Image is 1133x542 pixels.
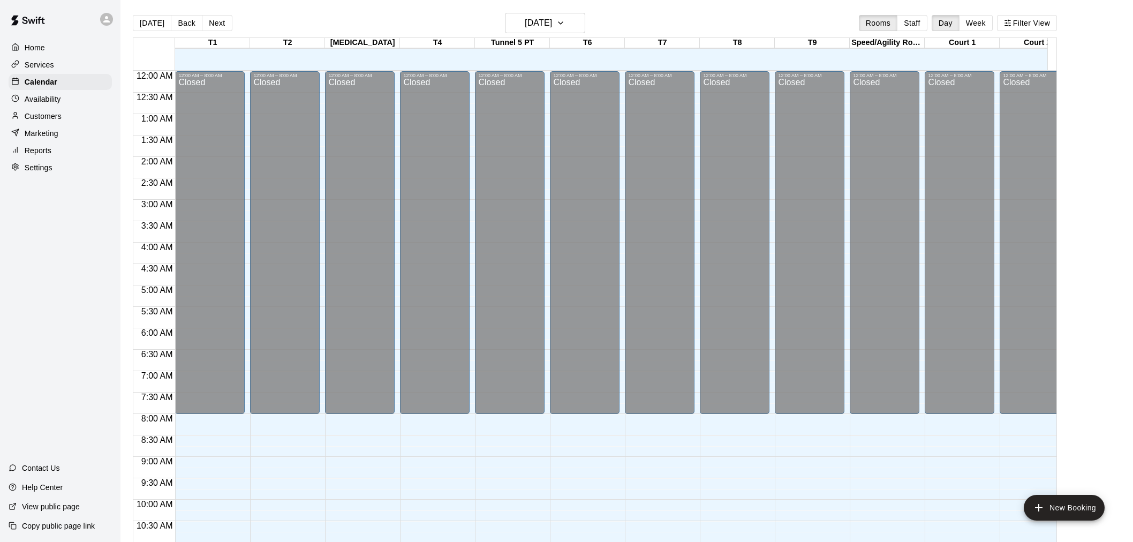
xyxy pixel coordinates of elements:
span: 5:00 AM [139,285,176,295]
div: Closed [778,78,841,418]
span: 8:00 AM [139,414,176,423]
div: 12:00 AM – 8:00 AM: Closed [700,71,769,414]
button: [DATE] [505,13,585,33]
div: 12:00 AM – 8:00 AM [853,73,916,78]
div: Tunnel 5 PT [475,38,550,48]
button: Day [932,15,960,31]
div: 12:00 AM – 8:00 AM [928,73,991,78]
div: 12:00 AM – 8:00 AM [253,73,316,78]
p: Services [25,59,54,70]
p: Home [25,42,45,53]
div: Closed [403,78,466,418]
span: 3:00 AM [139,200,176,209]
div: 12:00 AM – 8:00 AM: Closed [175,71,245,414]
span: 8:30 AM [139,435,176,445]
div: Closed [628,78,691,418]
div: 12:00 AM – 8:00 AM [778,73,841,78]
div: 12:00 AM – 8:00 AM [178,73,241,78]
button: Rooms [859,15,897,31]
h6: [DATE] [525,16,552,31]
div: [MEDICAL_DATA] [325,38,400,48]
button: [DATE] [133,15,171,31]
p: Marketing [25,128,58,139]
div: Closed [253,78,316,418]
a: Home [9,40,112,56]
a: Services [9,57,112,73]
span: 2:00 AM [139,157,176,166]
p: Contact Us [22,463,60,473]
div: Closed [328,78,391,418]
button: Staff [897,15,927,31]
div: 12:00 AM – 8:00 AM [628,73,691,78]
div: T6 [550,38,625,48]
div: T4 [400,38,475,48]
div: 12:00 AM – 8:00 AM [478,73,541,78]
div: Speed/Agility Room [850,38,925,48]
div: 12:00 AM – 8:00 AM [403,73,466,78]
p: Customers [25,111,62,122]
div: 12:00 AM – 8:00 AM: Closed [625,71,694,414]
div: 12:00 AM – 8:00 AM: Closed [475,71,545,414]
p: Availability [25,94,61,104]
div: 12:00 AM – 8:00 AM: Closed [325,71,395,414]
div: 12:00 AM – 8:00 AM [1003,73,1066,78]
div: 12:00 AM – 8:00 AM [328,73,391,78]
span: 12:00 AM [134,71,176,80]
p: Help Center [22,482,63,493]
p: Copy public page link [22,521,95,531]
div: 12:00 AM – 8:00 AM: Closed [550,71,620,414]
span: 9:00 AM [139,457,176,466]
span: 12:30 AM [134,93,176,102]
button: Next [202,15,232,31]
div: Closed [478,78,541,418]
span: 10:00 AM [134,500,176,509]
button: add [1024,495,1105,521]
a: Reports [9,142,112,159]
span: 6:30 AM [139,350,176,359]
div: T9 [775,38,850,48]
a: Settings [9,160,112,176]
div: T7 [625,38,700,48]
a: Marketing [9,125,112,141]
span: 4:30 AM [139,264,176,273]
div: Closed [853,78,916,418]
a: Availability [9,91,112,107]
div: 12:00 AM – 8:00 AM: Closed [925,71,994,414]
a: Calendar [9,74,112,90]
div: 12:00 AM – 8:00 AM: Closed [775,71,844,414]
p: Calendar [25,77,57,87]
span: 9:30 AM [139,478,176,487]
span: 4:00 AM [139,243,176,252]
div: 12:00 AM – 8:00 AM: Closed [850,71,919,414]
div: T2 [250,38,325,48]
div: Closed [178,78,241,418]
div: Closed [703,78,766,418]
span: 3:30 AM [139,221,176,230]
div: Closed [553,78,616,418]
div: 12:00 AM – 8:00 AM: Closed [1000,71,1069,414]
div: 12:00 AM – 8:00 AM [553,73,616,78]
span: 10:30 AM [134,521,176,530]
button: Back [171,15,202,31]
span: 5:30 AM [139,307,176,316]
div: 12:00 AM – 8:00 AM: Closed [400,71,470,414]
span: 1:00 AM [139,114,176,123]
div: 12:00 AM – 8:00 AM [703,73,766,78]
div: T8 [700,38,775,48]
span: 1:30 AM [139,135,176,145]
span: 7:30 AM [139,393,176,402]
div: 12:00 AM – 8:00 AM: Closed [250,71,320,414]
div: Closed [1003,78,1066,418]
span: 2:30 AM [139,178,176,187]
button: Filter View [997,15,1057,31]
div: Closed [928,78,991,418]
div: T1 [175,38,250,48]
p: View public page [22,501,80,512]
